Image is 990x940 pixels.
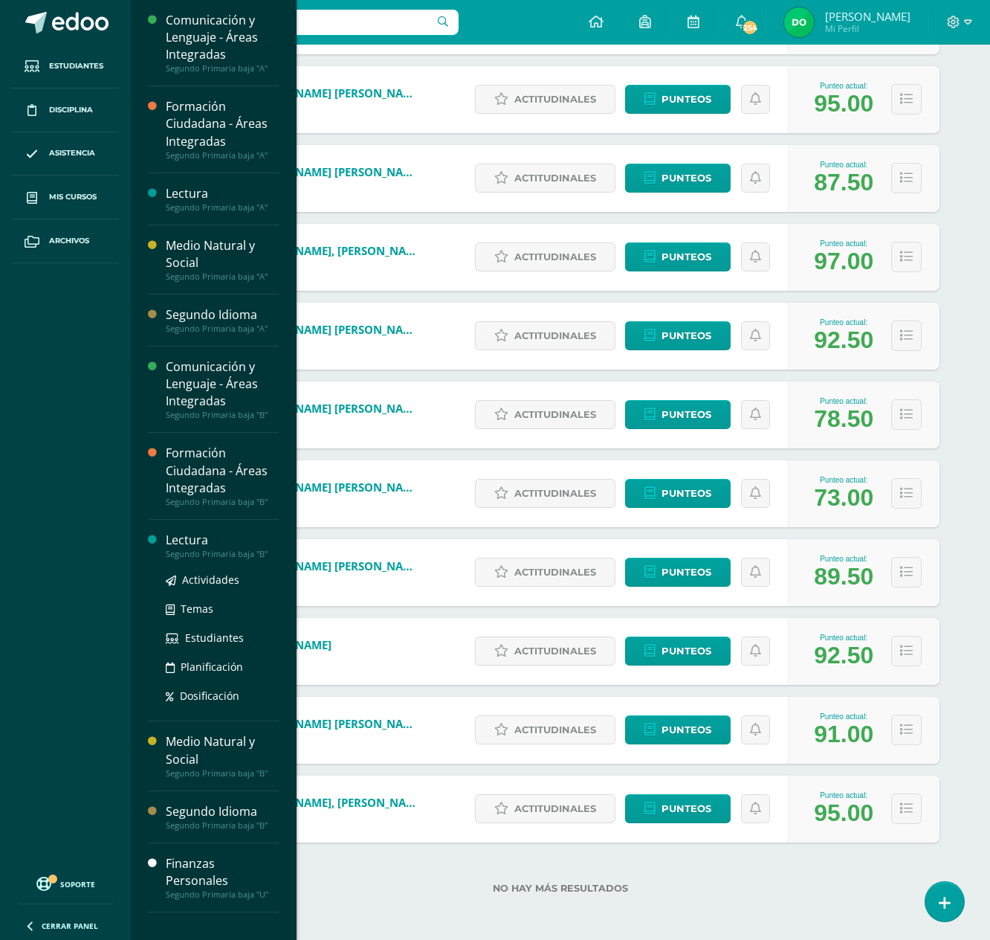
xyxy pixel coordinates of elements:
span: Asistencia [49,147,95,159]
a: Punteos [625,637,731,666]
span: Actitudinales [514,558,596,586]
a: [PERSON_NAME] [PERSON_NAME] [243,716,421,731]
a: Punteos [625,242,731,271]
span: Actitudinales [514,480,596,507]
a: Actitudinales [475,479,615,508]
a: Actitudinales [475,85,615,114]
a: Actitudinales [475,794,615,823]
a: Punteos [625,794,731,823]
a: [PERSON_NAME] [PERSON_NAME] [243,480,421,495]
div: 89.50 [814,563,873,590]
div: 92.50 [814,326,873,354]
a: LecturaSegundo Primaria baja "A" [166,185,279,213]
div: Segundo Idioma [166,306,279,323]
span: Punteos [661,164,711,192]
a: Actitudinales [475,242,615,271]
div: Segundo Primaria baja "B" [166,820,279,831]
span: 240077 [243,337,421,350]
div: Segundo Primaria baja "A" [166,271,279,282]
div: Comunicación y Lenguaje - Áreas Integradas [166,12,279,63]
div: 91.00 [814,721,873,748]
a: Actitudinales [475,164,615,193]
a: Actividades [166,571,279,588]
a: Segundo IdiomaSegundo Primaria baja "B" [166,803,279,831]
a: Actitudinales [475,400,615,429]
a: Punteos [625,321,731,350]
a: Finanzas PersonalesSegundo Primaria baja "U" [166,855,279,900]
a: [PERSON_NAME] [PERSON_NAME] [243,558,421,573]
span: Archivos [49,235,89,247]
a: Comunicación y Lenguaje - Áreas IntegradasSegundo Primaria baja "A" [166,12,279,74]
span: Actitudinales [514,243,596,271]
a: Actitudinales [475,558,615,587]
a: Punteos [625,558,731,587]
a: Punteos [625,164,731,193]
span: Dosificación [180,689,239,703]
a: Comunicación y Lenguaje - Áreas IntegradasSegundo Primaria baja "B" [166,358,279,420]
span: 250003 [243,258,421,271]
a: Estudiantes [12,45,119,88]
span: Actitudinales [514,86,596,113]
div: Punteo actual: [814,791,873,799]
div: Segundo Primaria baja "B" [166,410,279,420]
span: Punteos [661,558,711,586]
div: Segundo Idioma [166,803,279,820]
div: Formación Ciudadana - Áreas Integradas [166,445,279,496]
span: 230063 [243,810,421,822]
span: Cerrar panel [42,921,98,931]
a: [PERSON_NAME] [PERSON_NAME] [243,401,421,416]
span: Actitudinales [514,322,596,350]
a: Punteos [625,400,731,429]
div: Punteo actual: [814,476,873,484]
div: Segundo Primaria baja "B" [166,768,279,779]
div: Punteo actual: [814,634,873,642]
div: Segundo Primaria baja "A" [166,150,279,161]
a: Punteos [625,85,731,114]
div: Punteo actual: [814,82,873,90]
span: 240048 [243,573,421,586]
div: 95.00 [814,90,873,117]
input: Busca un usuario... [140,10,459,35]
a: Planificación [166,658,279,675]
div: Punteo actual: [814,397,873,405]
div: Lectura [166,185,279,202]
div: Segundo Primaria baja "A" [166,202,279,213]
a: Actitudinales [475,321,615,350]
a: Medio Natural y SocialSegundo Primaria baja "A" [166,237,279,282]
a: Dosificación [166,687,279,704]
div: Segundo Primaria baja "A" [166,63,279,74]
div: Punteo actual: [814,318,873,326]
span: 254 [742,19,758,36]
a: Actitudinales [475,715,615,744]
span: 230076 [243,179,421,192]
span: [PERSON_NAME] [825,9,910,24]
a: [PERSON_NAME], [PERSON_NAME] [243,795,421,810]
a: Formación Ciudadana - Áreas IntegradasSegundo Primaria baja "B" [166,445,279,506]
span: Punteos [661,637,711,665]
span: Punteos [661,480,711,507]
div: Punteo actual: [814,161,873,169]
span: Actitudinales [514,795,596,822]
span: Actitudinales [514,401,596,428]
span: 230080 [243,495,421,507]
div: 92.50 [814,642,873,669]
span: Disciplina [49,104,93,116]
div: Lectura [166,532,279,549]
span: 230072 [243,100,421,113]
div: 78.50 [814,405,873,433]
div: Segundo Primaria baja "A" [166,323,279,334]
span: Soporte [60,879,95,889]
a: Archivos [12,219,119,263]
div: Finanzas Personales [166,855,279,889]
div: 95.00 [814,799,873,827]
a: Actitudinales [475,637,615,666]
div: Punteo actual: [814,712,873,721]
span: Punteos [661,401,711,428]
div: Punteo actual: [814,239,873,248]
a: Punteos [625,715,731,744]
div: Segundo Primaria baja "B" [166,497,279,507]
a: Disciplina [12,88,119,132]
span: Actitudinales [514,164,596,192]
div: Comunicación y Lenguaje - Áreas Integradas [166,358,279,410]
a: Formación Ciudadana - Áreas IntegradasSegundo Primaria baja "A" [166,98,279,160]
